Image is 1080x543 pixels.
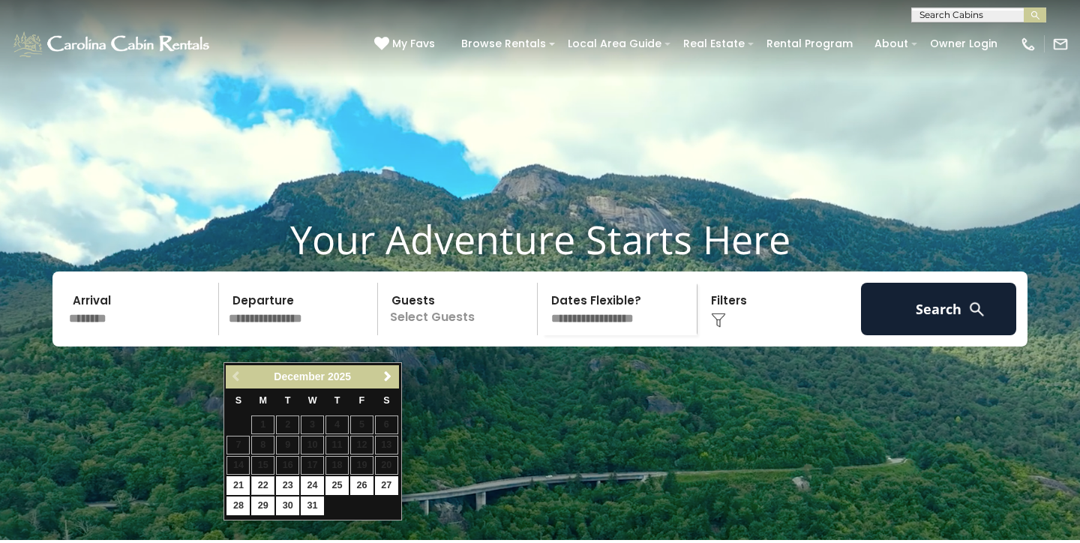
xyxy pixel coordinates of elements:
[11,29,214,59] img: White-1-1-2.png
[11,216,1069,262] h1: Your Adventure Starts Here
[251,496,274,515] a: 29
[226,476,250,495] a: 21
[235,395,241,406] span: Sunday
[375,476,398,495] a: 27
[259,395,268,406] span: Monday
[1052,36,1069,52] img: mail-regular-white.png
[334,395,340,406] span: Thursday
[867,32,916,55] a: About
[711,313,726,328] img: filter--v1.png
[379,367,397,386] a: Next
[301,496,324,515] a: 31
[560,32,669,55] a: Local Area Guide
[382,283,537,335] p: Select Guests
[676,32,752,55] a: Real Estate
[325,476,349,495] a: 25
[274,370,325,382] span: December
[382,370,394,382] span: Next
[350,476,373,495] a: 26
[285,395,291,406] span: Tuesday
[392,36,435,52] span: My Favs
[383,395,389,406] span: Saturday
[1020,36,1036,52] img: phone-regular-white.png
[374,36,439,52] a: My Favs
[276,496,299,515] a: 30
[359,395,365,406] span: Friday
[454,32,553,55] a: Browse Rentals
[759,32,860,55] a: Rental Program
[276,476,299,495] a: 23
[922,32,1005,55] a: Owner Login
[861,283,1016,335] button: Search
[251,476,274,495] a: 22
[301,476,324,495] a: 24
[967,300,986,319] img: search-regular-white.png
[328,370,351,382] span: 2025
[308,395,317,406] span: Wednesday
[226,496,250,515] a: 28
